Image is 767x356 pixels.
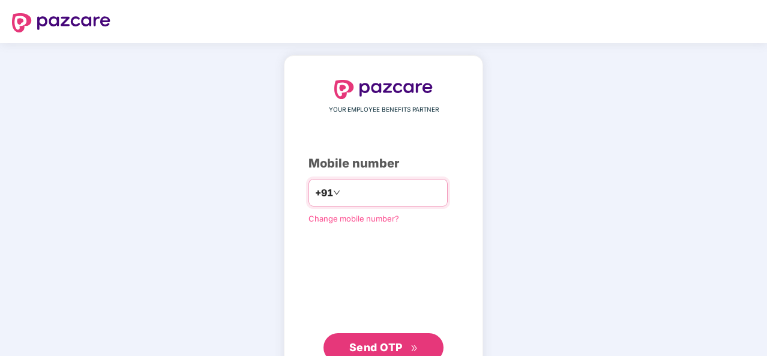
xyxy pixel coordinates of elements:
span: double-right [411,345,418,352]
div: Mobile number [308,154,459,173]
span: Send OTP [349,341,403,354]
img: logo [334,80,433,99]
span: +91 [315,186,333,201]
img: logo [12,13,110,32]
a: Change mobile number? [308,214,399,223]
span: YOUR EMPLOYEE BENEFITS PARTNER [329,105,439,115]
span: down [333,189,340,196]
